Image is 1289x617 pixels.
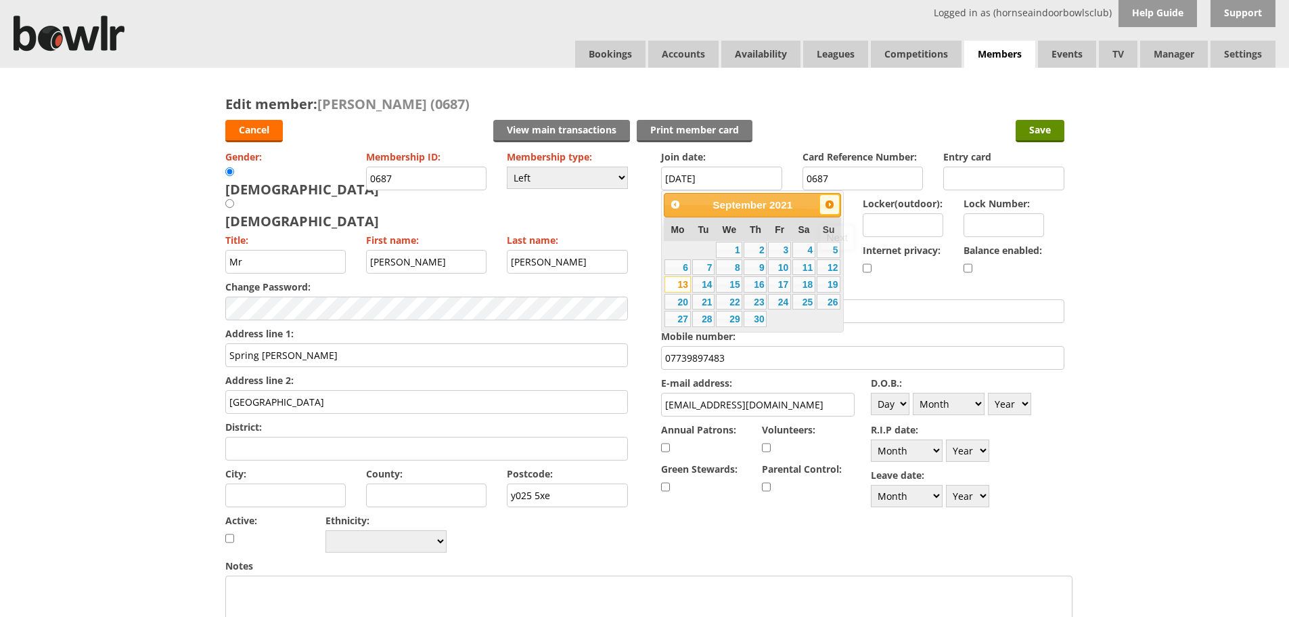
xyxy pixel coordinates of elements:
a: Events [1038,41,1096,68]
span: Next [824,199,835,210]
a: 5 [817,242,840,258]
label: Locker(outdoor): [863,197,943,210]
div: [DEMOGRAPHIC_DATA] [225,198,379,230]
label: Internet privacy: [863,244,964,257]
a: 14 [692,276,715,293]
span: Settings [1211,41,1275,68]
label: City: [225,467,346,480]
a: 19 [817,276,840,293]
span: Members [964,41,1035,68]
a: 11 [792,259,815,276]
label: Title: [225,234,346,247]
a: 13 [664,276,690,293]
a: Bookings [575,41,646,68]
a: 17 [768,276,791,293]
label: Annual Patrons: [661,423,754,436]
a: 30 [744,311,767,327]
label: D.O.B.: [871,377,1064,389]
a: 16 [744,276,767,293]
label: Card Reference Number: [802,150,924,163]
a: 3 [768,242,791,258]
a: Availability [721,41,800,68]
label: Notes [225,559,1064,572]
a: 9 [744,259,767,276]
a: 4 [792,242,815,258]
a: 26 [817,294,840,310]
a: 20 [664,294,690,310]
span: September [713,199,767,211]
label: Last name: [507,234,628,247]
label: Balance enabled: [964,244,1064,257]
label: Membership type: [507,150,628,163]
a: 12 [817,259,840,276]
span: Accounts [648,41,719,68]
span: [PERSON_NAME] (0687) [317,95,470,113]
label: Leave date: [871,469,1064,482]
span: Manager [1140,41,1208,68]
label: Address line 2: [225,374,628,387]
a: 18 [792,276,815,293]
label: Mobile number: [661,330,1064,343]
a: 23 [744,294,767,310]
a: Cancel [225,120,283,142]
span: Monday [671,224,685,235]
a: 27 [664,311,690,327]
a: 2 [744,242,767,258]
label: Change Password: [225,280,628,293]
label: Join date: [661,150,782,163]
span: Thursday [750,224,761,235]
span: Friday [775,224,784,235]
label: County: [366,467,487,480]
span: 2021 [769,199,792,211]
label: Green Stewards: [661,463,754,475]
label: District: [225,421,628,433]
span: TV [1099,41,1137,68]
a: 24 [768,294,791,310]
a: 15 [716,276,742,293]
label: Entry card [943,150,1064,163]
a: 21 [692,294,715,310]
a: 28 [692,311,715,327]
a: 8 [716,259,742,276]
span: Prev [670,199,681,210]
label: Volunteers: [762,423,855,436]
span: Saturday [798,224,810,235]
label: Gender: [225,150,346,163]
label: Parental Control: [762,463,855,475]
a: 29 [716,311,742,327]
span: Sunday [823,224,835,235]
label: Address line 1: [225,327,628,340]
label: E-mail address: [661,377,855,389]
span: Tuesday [698,224,709,235]
a: Leagues [803,41,868,68]
div: Next [826,232,848,244]
label: Active: [225,514,326,527]
input: Save [1016,120,1064,142]
span: Wednesday [723,224,737,235]
a: Print member card [637,120,752,142]
a: 1 [716,242,742,258]
label: R.I.P date: [871,423,1064,436]
a: 10 [768,259,791,276]
label: First name: [366,234,487,247]
a: Prev [666,195,685,214]
a: 7 [692,259,715,276]
a: 25 [792,294,815,310]
label: Membership ID: [366,150,487,163]
a: 6 [664,259,690,276]
label: Postcode: [507,467,628,480]
label: Home phone number: [661,283,1064,296]
a: View main transactions [493,120,630,142]
a: 22 [716,294,742,310]
a: Competitions [871,41,962,68]
label: Lock Number: [964,197,1044,210]
div: [DEMOGRAPHIC_DATA] [225,167,379,198]
label: Ethnicity: [325,514,447,527]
